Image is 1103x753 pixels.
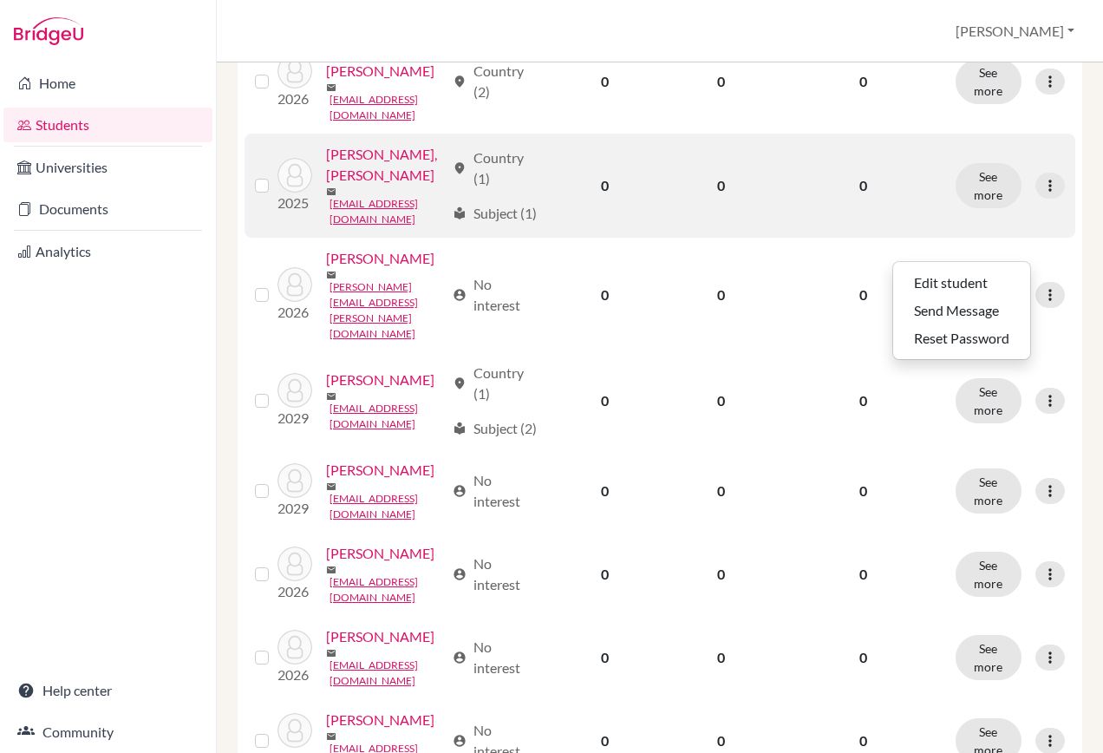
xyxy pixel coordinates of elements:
a: [PERSON_NAME][EMAIL_ADDRESS][PERSON_NAME][DOMAIN_NAME] [330,279,445,342]
span: mail [326,187,336,197]
p: 2026 [277,302,312,323]
span: location_on [453,75,467,88]
p: 2026 [277,665,312,685]
span: local_library [453,422,467,435]
a: [PERSON_NAME], [PERSON_NAME] [326,144,445,186]
td: 0 [662,29,781,134]
a: Community [3,715,212,750]
p: 2026 [277,581,312,602]
div: Country (2) [453,61,538,102]
button: [PERSON_NAME] [948,15,1082,48]
td: 0 [548,616,662,699]
span: location_on [453,376,467,390]
span: location_on [453,161,467,175]
img: Ivanov, Kaloyan [277,547,312,581]
td: 0 [662,449,781,533]
span: local_library [453,206,467,220]
a: [EMAIL_ADDRESS][DOMAIN_NAME] [330,574,445,606]
a: [EMAIL_ADDRESS][DOMAIN_NAME] [330,658,445,689]
p: 2029 [277,408,312,429]
a: [EMAIL_ADDRESS][DOMAIN_NAME] [330,92,445,123]
div: No interest [453,470,538,512]
img: Ioannou, Evanthia [277,463,312,498]
p: 0 [792,730,935,751]
button: Send Message [893,297,1030,324]
button: See more [956,59,1021,104]
p: 0 [792,71,935,92]
span: mail [326,270,336,280]
a: Universities [3,150,212,185]
p: 2026 [277,88,312,109]
span: account_circle [453,484,467,498]
button: Reset Password [893,324,1030,352]
button: See more [956,378,1021,423]
td: 0 [662,533,781,616]
td: 0 [548,238,662,352]
img: Fuller, Isaac [277,267,312,302]
a: Help center [3,673,212,708]
img: Kakoulli, Katerina [277,630,312,665]
span: mail [326,481,336,492]
a: [PERSON_NAME] [326,248,434,269]
p: 0 [792,390,935,411]
span: account_circle [453,288,467,302]
td: 0 [548,29,662,134]
p: 0 [792,481,935,501]
a: [PERSON_NAME] [326,626,434,647]
td: 0 [662,238,781,352]
p: 0 [792,175,935,196]
button: See more [956,635,1021,680]
button: See more [956,468,1021,514]
span: mail [326,648,336,658]
a: [EMAIL_ADDRESS][DOMAIN_NAME] [330,196,445,227]
p: 0 [792,647,935,668]
span: account_circle [453,651,467,665]
p: 0 [792,564,935,585]
a: [PERSON_NAME] [326,370,434,390]
a: [PERSON_NAME] [326,710,434,730]
span: account_circle [453,734,467,748]
a: [PERSON_NAME] [326,543,434,564]
img: Ekaterina, Ananyeva [277,158,312,193]
a: Students [3,108,212,142]
button: Edit student [893,269,1030,297]
div: Country (1) [453,147,538,189]
img: E , Maria [277,54,312,88]
a: Documents [3,192,212,226]
span: mail [326,391,336,402]
a: [PERSON_NAME] [326,460,434,481]
p: 2029 [277,498,312,519]
div: Subject (1) [453,203,537,224]
p: 2025 [277,193,312,213]
div: No interest [453,274,538,316]
td: 0 [662,616,781,699]
div: Country (1) [453,363,538,404]
td: 0 [548,134,662,238]
button: See more [956,163,1021,208]
span: mail [326,82,336,93]
td: 0 [662,352,781,449]
img: Ignatiou, James [277,373,312,408]
span: mail [326,731,336,742]
div: Subject (2) [453,418,537,439]
img: Katselapov, Stanislav [277,713,312,748]
td: 0 [548,352,662,449]
p: 0 [792,285,935,305]
div: No interest [453,553,538,595]
td: 0 [548,533,662,616]
img: Bridge-U [14,17,83,45]
a: [EMAIL_ADDRESS][DOMAIN_NAME] [330,401,445,432]
button: See more [956,552,1021,597]
a: [EMAIL_ADDRESS][DOMAIN_NAME] [330,491,445,522]
a: Analytics [3,234,212,269]
td: 0 [548,449,662,533]
div: No interest [453,637,538,678]
span: mail [326,565,336,575]
span: account_circle [453,567,467,581]
td: 0 [662,134,781,238]
a: Home [3,66,212,101]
